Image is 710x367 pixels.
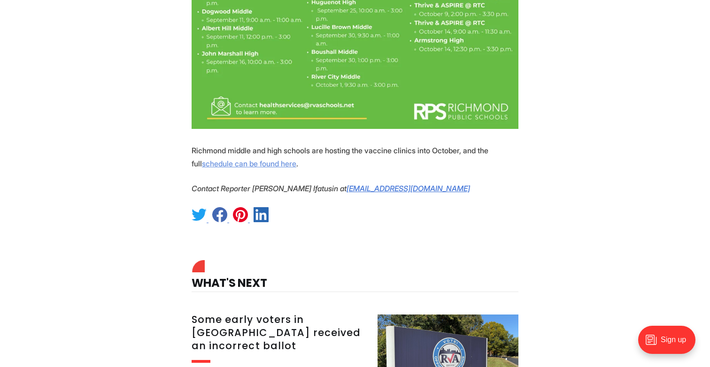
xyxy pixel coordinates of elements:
[192,184,347,193] em: Contact Reporter [PERSON_NAME] Ifatusin at
[630,321,710,367] iframe: portal-trigger
[192,313,366,352] h3: Some early voters in [GEOGRAPHIC_DATA] received an incorrect ballot
[202,159,296,168] a: schedule can be found here
[347,184,470,193] a: [EMAIL_ADDRESS][DOMAIN_NAME]
[192,262,518,292] h4: What's Next
[192,144,518,170] p: Richmond middle and high schools are hosting the vaccine clinics into October, and the full .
